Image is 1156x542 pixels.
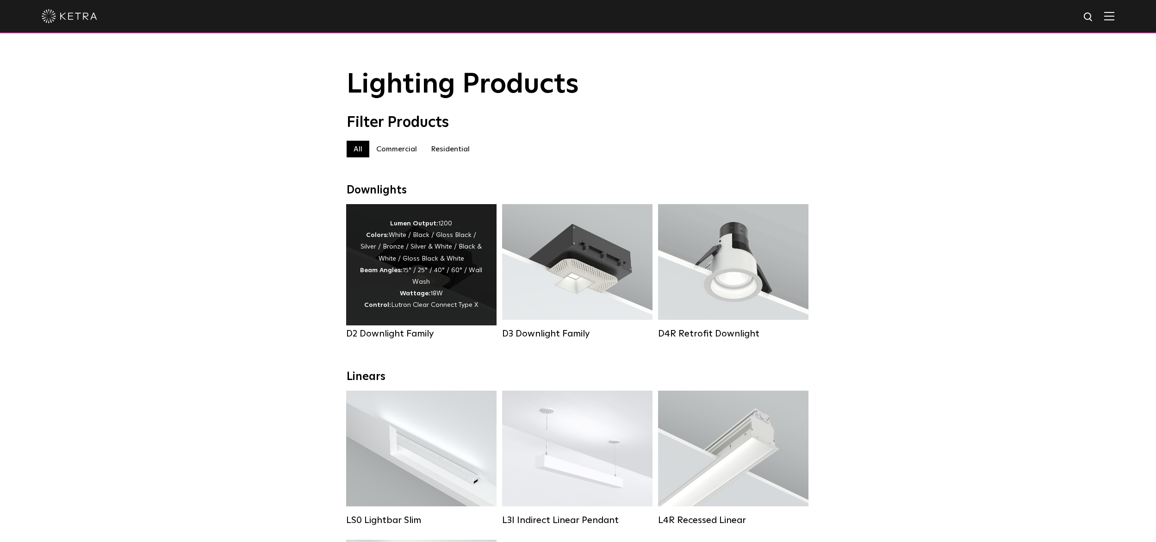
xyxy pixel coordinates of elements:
[502,328,653,339] div: D3 Downlight Family
[502,391,653,526] a: L3I Indirect Linear Pendant Lumen Output:400 / 600 / 800 / 1000Housing Colors:White / BlackContro...
[658,391,808,526] a: L4R Recessed Linear Lumen Output:400 / 600 / 800 / 1000Colors:White / BlackControl:Lutron Clear C...
[390,220,438,227] strong: Lumen Output:
[346,515,497,526] div: LS0 Lightbar Slim
[347,141,369,157] label: All
[424,141,477,157] label: Residential
[366,232,389,238] strong: Colors:
[360,218,483,311] div: 1200 White / Black / Gloss Black / Silver / Bronze / Silver & White / Black & White / Gloss Black...
[360,267,403,274] strong: Beam Angles:
[364,302,391,308] strong: Control:
[347,370,809,384] div: Linears
[346,204,497,339] a: D2 Downlight Family Lumen Output:1200Colors:White / Black / Gloss Black / Silver / Bronze / Silve...
[347,184,809,197] div: Downlights
[1083,12,1094,23] img: search icon
[391,302,478,308] span: Lutron Clear Connect Type X
[502,204,653,339] a: D3 Downlight Family Lumen Output:700 / 900 / 1100Colors:White / Black / Silver / Bronze / Paintab...
[658,328,808,339] div: D4R Retrofit Downlight
[42,9,97,23] img: ketra-logo-2019-white
[346,328,497,339] div: D2 Downlight Family
[658,515,808,526] div: L4R Recessed Linear
[400,290,430,297] strong: Wattage:
[658,204,808,339] a: D4R Retrofit Downlight Lumen Output:800Colors:White / BlackBeam Angles:15° / 25° / 40° / 60°Watta...
[369,141,424,157] label: Commercial
[502,515,653,526] div: L3I Indirect Linear Pendant
[1104,12,1114,20] img: Hamburger%20Nav.svg
[347,114,809,131] div: Filter Products
[346,391,497,526] a: LS0 Lightbar Slim Lumen Output:200 / 350Colors:White / BlackControl:X96 Controller
[347,71,579,99] span: Lighting Products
